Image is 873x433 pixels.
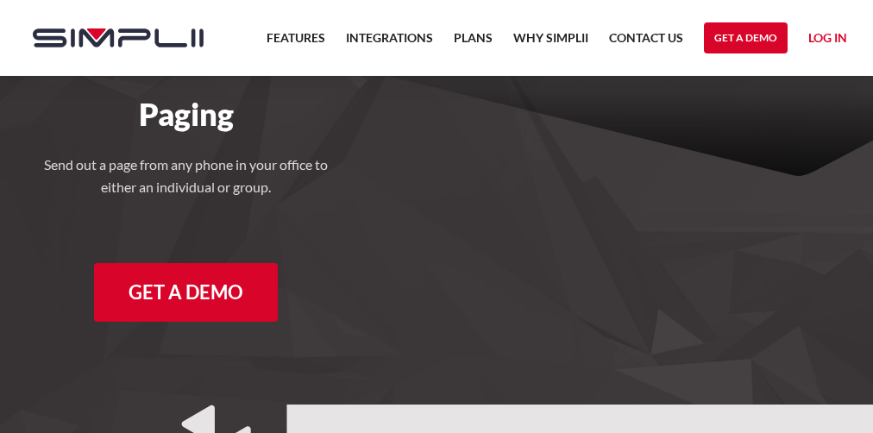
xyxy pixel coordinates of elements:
h4: Send out a page from any phone in your office to either an individual or group. [31,154,342,198]
h1: Paging [16,95,356,133]
a: Integrations [346,28,433,59]
a: Get a Demo [704,22,788,53]
a: Why Simplii [513,28,588,59]
a: Get a Demo [94,263,278,322]
a: Features [267,28,325,59]
img: Simplii [33,28,204,47]
a: Plans [454,28,493,59]
a: Contact US [609,28,683,59]
a: Log in [808,28,847,53]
